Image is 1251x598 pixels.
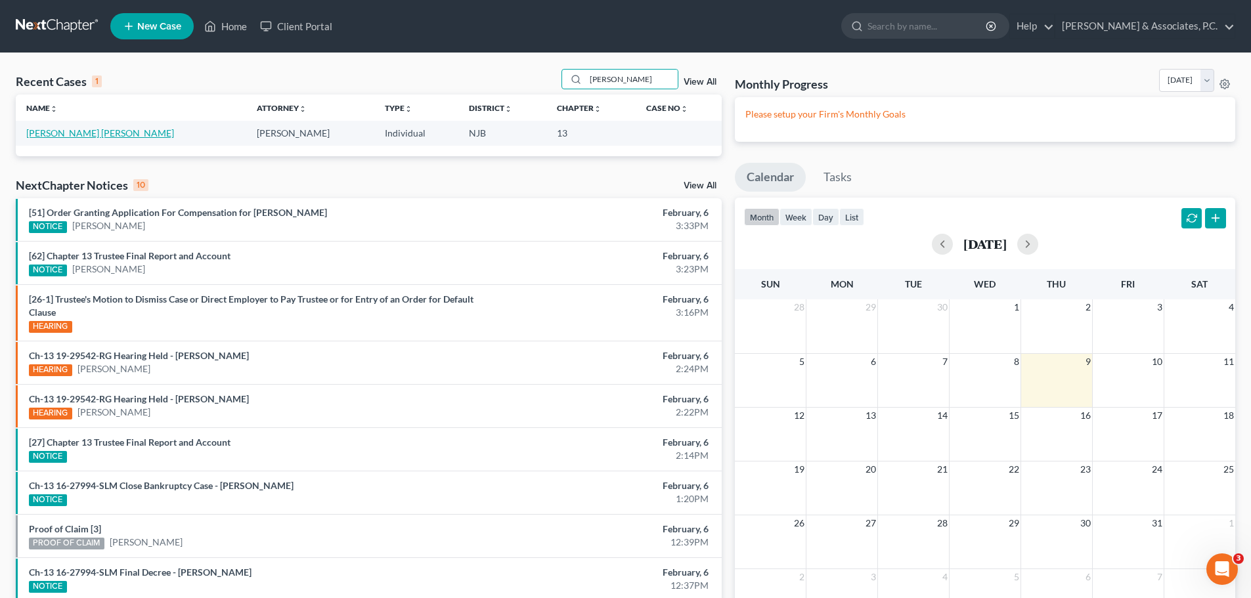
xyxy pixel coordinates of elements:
div: NextChapter Notices [16,177,148,193]
span: 16 [1079,408,1092,423]
span: Wed [974,278,996,289]
i: unfold_more [680,105,688,113]
div: 3:23PM [491,263,709,276]
span: 4 [1227,299,1235,315]
a: Client Portal [253,14,339,38]
div: 2:24PM [491,362,709,375]
button: list [839,208,864,226]
div: 2:14PM [491,449,709,462]
span: 30 [936,299,949,315]
span: Sun [761,278,780,289]
div: February, 6 [491,206,709,219]
a: Proof of Claim [3] [29,523,101,534]
a: [PERSON_NAME] [PERSON_NAME] [26,127,174,139]
a: Ch-13 19-29542-RG Hearing Held - [PERSON_NAME] [29,393,249,404]
div: NOTICE [29,494,67,506]
span: 12 [793,408,806,423]
i: unfold_more [594,105,602,113]
a: Ch-13 16-27994-SLM Close Bankruptcy Case - [PERSON_NAME] [29,480,294,491]
div: HEARING [29,321,72,333]
div: HEARING [29,408,72,419]
span: 9 [1084,354,1092,370]
span: 5 [1013,569,1021,585]
div: February, 6 [491,523,709,536]
span: 17 [1151,408,1164,423]
div: 3:33PM [491,219,709,232]
span: 3 [869,569,877,585]
div: February, 6 [491,349,709,362]
a: [26-1] Trustee's Motion to Dismiss Case or Direct Employer to Pay Trustee or for Entry of an Orde... [29,293,473,318]
p: Please setup your Firm's Monthly Goals [745,108,1225,121]
div: Recent Cases [16,74,102,89]
td: 13 [546,121,636,145]
span: 6 [869,354,877,370]
i: unfold_more [405,105,412,113]
button: week [779,208,812,226]
span: 2 [1084,299,1092,315]
span: 26 [793,515,806,531]
span: 31 [1151,515,1164,531]
a: Help [1010,14,1054,38]
span: 7 [941,354,949,370]
a: [PERSON_NAME] [72,263,145,276]
span: 13 [864,408,877,423]
div: February, 6 [491,393,709,406]
a: [PERSON_NAME] [77,362,150,375]
span: 5 [798,354,806,370]
a: View All [684,77,716,87]
h2: [DATE] [963,237,1007,251]
div: 1 [92,75,102,87]
span: Thu [1047,278,1066,289]
a: Ch-13 19-29542-RG Hearing Held - [PERSON_NAME] [29,350,249,361]
a: Home [198,14,253,38]
span: Sat [1191,278,1208,289]
a: [51] Order Granting Application For Compensation for [PERSON_NAME] [29,207,327,218]
iframe: Intercom live chat [1206,553,1238,585]
span: 27 [864,515,877,531]
span: 1 [1227,515,1235,531]
div: NOTICE [29,221,67,233]
a: View All [684,181,716,190]
span: 1 [1013,299,1021,315]
span: 30 [1079,515,1092,531]
span: 22 [1007,461,1021,477]
a: Ch-13 16-27994-SLM Final Decree - [PERSON_NAME] [29,566,252,578]
span: New Case [137,22,181,32]
a: Case Nounfold_more [646,103,688,113]
span: 4 [941,569,949,585]
td: Individual [374,121,458,145]
a: Chapterunfold_more [557,103,602,113]
div: NOTICE [29,581,67,593]
div: PROOF OF CLAIM [29,538,104,549]
a: Districtunfold_more [469,103,512,113]
div: 2:22PM [491,406,709,419]
td: [PERSON_NAME] [246,121,374,145]
div: 10 [133,179,148,191]
div: February, 6 [491,566,709,579]
div: NOTICE [29,265,67,276]
a: [27] Chapter 13 Trustee Final Report and Account [29,437,230,448]
div: HEARING [29,364,72,376]
a: Attorneyunfold_more [257,103,307,113]
div: 12:39PM [491,536,709,549]
input: Search by name... [867,14,988,38]
i: unfold_more [50,105,58,113]
span: 10 [1151,354,1164,370]
a: [PERSON_NAME] [110,536,183,549]
span: Tue [905,278,922,289]
span: 29 [1007,515,1021,531]
span: 21 [936,461,949,477]
div: February, 6 [491,249,709,263]
span: Fri [1121,278,1135,289]
a: Typeunfold_more [385,103,412,113]
span: 28 [793,299,806,315]
div: February, 6 [491,293,709,306]
span: 3 [1156,299,1164,315]
span: 6 [1084,569,1092,585]
h3: Monthly Progress [735,76,828,92]
a: [PERSON_NAME] [77,406,150,419]
span: 11 [1222,354,1235,370]
a: Nameunfold_more [26,103,58,113]
span: 24 [1151,461,1164,477]
input: Search by name... [586,70,678,89]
